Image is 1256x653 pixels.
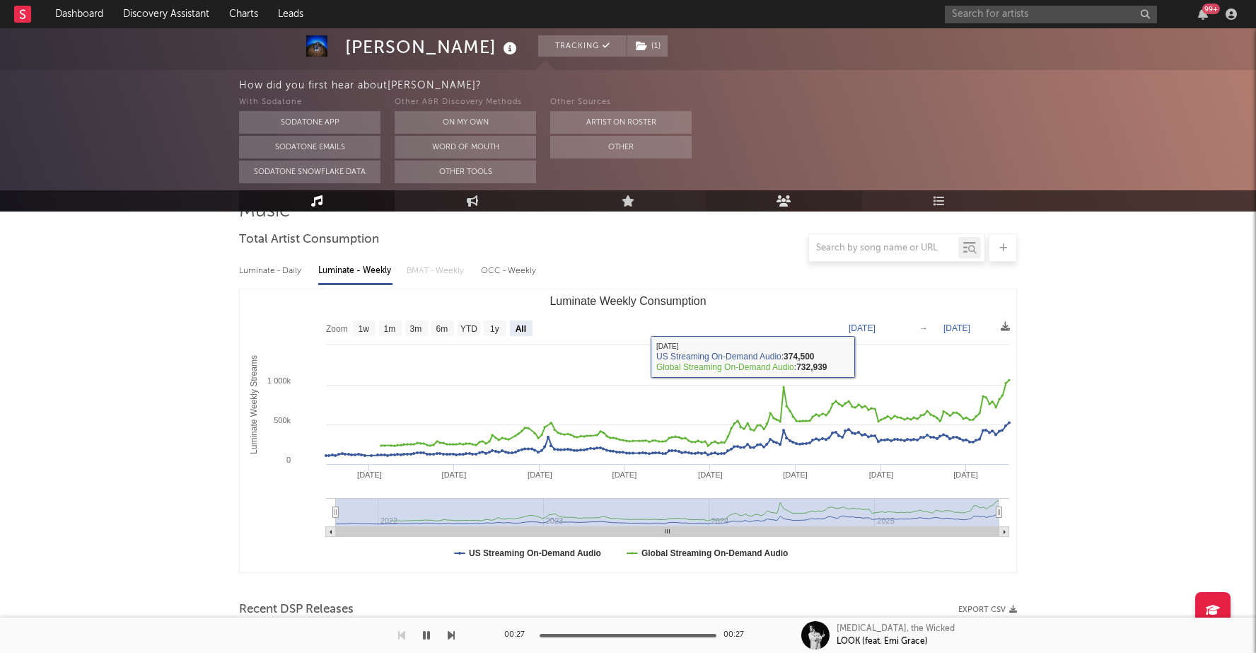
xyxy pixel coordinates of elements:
[809,243,958,254] input: Search by song name or URL
[239,231,379,248] span: Total Artist Consumption
[286,456,291,464] text: 0
[395,136,536,158] button: Word Of Mouth
[627,35,668,57] span: ( 1 )
[837,635,928,648] div: LOOK (feat. Emi Grace)
[460,324,477,334] text: YTD
[1198,8,1208,20] button: 99+
[528,470,552,479] text: [DATE]
[410,324,422,334] text: 3m
[239,161,380,183] button: Sodatone Snowflake Data
[239,111,380,134] button: Sodatone App
[239,136,380,158] button: Sodatone Emails
[943,323,970,333] text: [DATE]
[869,470,894,479] text: [DATE]
[837,623,955,635] div: [MEDICAL_DATA], the Wicked
[550,111,692,134] button: Artist on Roster
[958,606,1017,614] button: Export CSV
[550,136,692,158] button: Other
[849,323,876,333] text: [DATE]
[516,324,526,334] text: All
[384,324,396,334] text: 1m
[239,203,290,220] span: Music
[239,94,380,111] div: With Sodatone
[945,6,1157,23] input: Search for artists
[442,470,467,479] text: [DATE]
[550,94,692,111] div: Other Sources
[612,470,637,479] text: [DATE]
[504,627,533,644] div: 00:27
[436,324,448,334] text: 6m
[641,548,789,558] text: Global Streaming On-Demand Audio
[326,324,348,334] text: Zoom
[549,295,706,307] text: Luminate Weekly Consumption
[395,161,536,183] button: Other Tools
[345,35,521,59] div: [PERSON_NAME]
[395,111,536,134] button: On My Own
[783,470,808,479] text: [DATE]
[240,289,1016,572] svg: Luminate Weekly Consumption
[249,355,259,454] text: Luminate Weekly Streams
[919,323,928,333] text: →
[395,94,536,111] div: Other A&R Discovery Methods
[481,259,537,283] div: OCC - Weekly
[267,376,291,385] text: 1 000k
[953,470,978,479] text: [DATE]
[469,548,601,558] text: US Streaming On-Demand Audio
[538,35,627,57] button: Tracking
[357,470,382,479] text: [DATE]
[359,324,370,334] text: 1w
[1202,4,1220,14] div: 99 +
[490,324,499,334] text: 1y
[239,259,304,283] div: Luminate - Daily
[627,35,668,57] button: (1)
[698,470,723,479] text: [DATE]
[274,416,291,424] text: 500k
[723,627,752,644] div: 00:27
[318,259,392,283] div: Luminate - Weekly
[239,601,354,618] span: Recent DSP Releases
[239,77,1256,94] div: How did you first hear about [PERSON_NAME] ?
